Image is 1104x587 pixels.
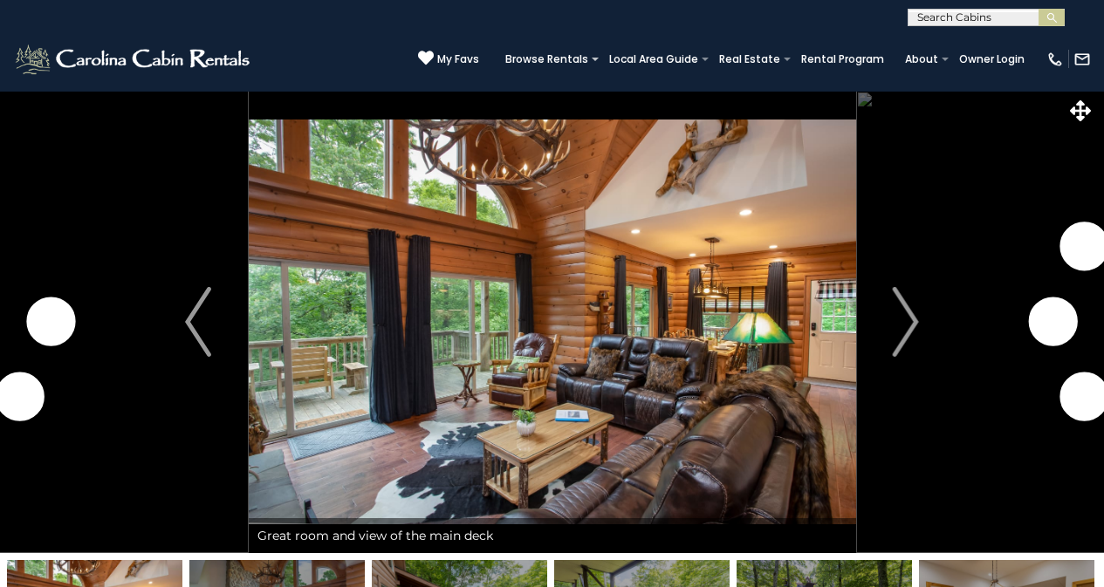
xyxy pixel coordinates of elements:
[148,91,249,553] button: Previous
[1046,51,1064,68] img: phone-regular-white.png
[13,42,255,77] img: White-1-2.png
[249,518,856,553] div: Great room and view of the main deck
[896,47,947,72] a: About
[855,91,956,553] button: Next
[497,47,597,72] a: Browse Rentals
[710,47,789,72] a: Real Estate
[437,51,479,67] span: My Favs
[1073,51,1091,68] img: mail-regular-white.png
[418,50,479,68] a: My Favs
[792,47,893,72] a: Rental Program
[893,287,919,357] img: arrow
[600,47,707,72] a: Local Area Guide
[185,287,211,357] img: arrow
[950,47,1033,72] a: Owner Login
